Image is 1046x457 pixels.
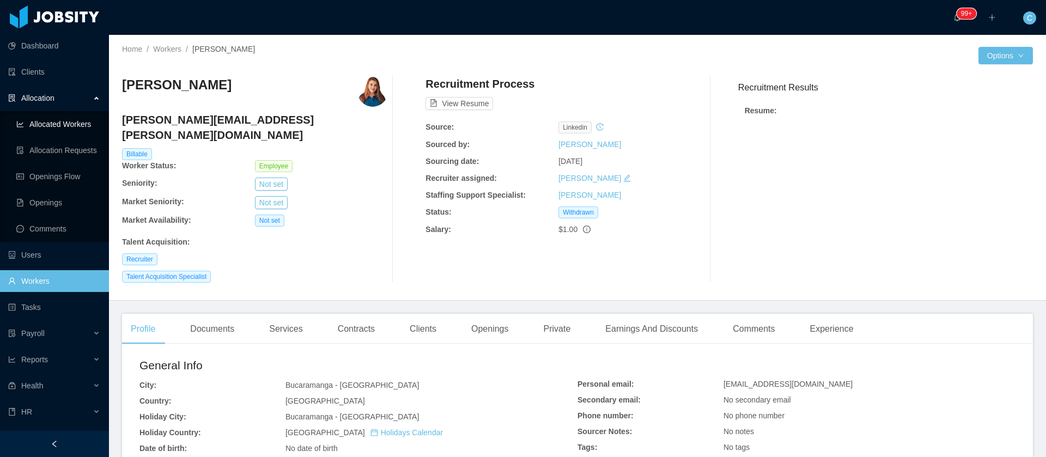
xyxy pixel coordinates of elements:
[255,196,288,209] button: Not set
[285,412,419,421] span: Bucaramanga - [GEOGRAPHIC_DATA]
[8,296,100,318] a: icon: profileTasks
[953,14,961,21] i: icon: bell
[535,314,580,344] div: Private
[738,81,1033,94] h3: Recruitment Results
[329,314,384,344] div: Contracts
[463,314,518,344] div: Openings
[122,148,152,160] span: Billable
[122,253,157,265] span: Recruiter
[558,191,621,199] a: [PERSON_NAME]
[21,94,54,102] span: Allocation
[801,314,862,344] div: Experience
[285,397,365,405] span: [GEOGRAPHIC_DATA]
[139,412,186,421] b: Holiday City:
[988,14,996,21] i: icon: plus
[21,381,43,390] span: Health
[723,442,1015,453] div: No tags
[623,174,631,182] i: icon: edit
[192,45,255,53] span: [PERSON_NAME]
[723,380,853,388] span: [EMAIL_ADDRESS][DOMAIN_NAME]
[425,123,454,131] b: Source:
[357,76,388,107] img: 4392f905-8394-492a-9680-edaf383e9425_6887d20eda4c0-400w.png
[122,161,176,170] b: Worker Status:
[558,174,621,182] a: [PERSON_NAME]
[260,314,311,344] div: Services
[558,121,592,133] span: linkedin
[8,330,16,337] i: icon: file-protect
[723,395,791,404] span: No secondary email
[255,215,284,227] span: Not set
[122,271,211,283] span: Talent Acquisition Specialist
[16,218,100,240] a: icon: messageComments
[139,381,156,389] b: City:
[153,45,181,53] a: Workers
[957,8,976,19] sup: 212
[425,157,479,166] b: Sourcing date:
[745,106,777,115] strong: Resume :
[285,428,443,437] span: [GEOGRAPHIC_DATA]
[558,140,621,149] a: [PERSON_NAME]
[577,395,641,404] b: Secondary email:
[122,45,142,53] a: Home
[16,192,100,214] a: icon: file-textOpenings
[139,444,187,453] b: Date of birth:
[16,166,100,187] a: icon: idcardOpenings Flow
[147,45,149,53] span: /
[425,99,493,108] a: icon: file-textView Resume
[597,314,707,344] div: Earnings And Discounts
[425,97,493,110] button: icon: file-textView Resume
[577,411,634,420] b: Phone number:
[577,380,634,388] b: Personal email:
[181,314,243,344] div: Documents
[122,237,190,246] b: Talent Acquisition :
[8,94,16,102] i: icon: solution
[285,444,338,453] span: No date of birth
[21,329,45,338] span: Payroll
[978,47,1033,64] button: Optionsicon: down
[577,427,632,436] b: Sourcer Notes:
[8,356,16,363] i: icon: line-chart
[8,61,100,83] a: icon: auditClients
[425,140,470,149] b: Sourced by:
[425,191,526,199] b: Staffing Support Specialist:
[16,113,100,135] a: icon: line-chartAllocated Workers
[425,208,451,216] b: Status:
[425,225,451,234] b: Salary:
[370,429,378,436] i: icon: calendar
[723,411,784,420] span: No phone number
[139,357,577,374] h2: General Info
[122,112,388,143] h4: [PERSON_NAME][EMAIL_ADDRESS][PERSON_NAME][DOMAIN_NAME]
[425,174,497,182] b: Recruiter assigned:
[8,244,100,266] a: icon: robotUsers
[16,139,100,161] a: icon: file-doneAllocation Requests
[370,428,443,437] a: icon: calendarHolidays Calendar
[8,35,100,57] a: icon: pie-chartDashboard
[558,157,582,166] span: [DATE]
[8,382,16,389] i: icon: medicine-box
[139,397,171,405] b: Country:
[122,314,164,344] div: Profile
[723,427,754,436] span: No notes
[122,216,191,224] b: Market Availability:
[122,197,184,206] b: Market Seniority:
[8,408,16,416] i: icon: book
[596,123,604,131] i: icon: history
[558,225,577,234] span: $1.00
[255,178,288,191] button: Not set
[21,355,48,364] span: Reports
[21,407,32,416] span: HR
[255,160,293,172] span: Employee
[122,76,232,94] h3: [PERSON_NAME]
[8,270,100,292] a: icon: userWorkers
[583,226,591,233] span: info-circle
[285,381,419,389] span: Bucaramanga - [GEOGRAPHIC_DATA]
[724,314,783,344] div: Comments
[122,179,157,187] b: Seniority:
[401,314,445,344] div: Clients
[1027,11,1032,25] span: C
[558,206,598,218] span: Withdrawn
[139,428,201,437] b: Holiday Country:
[577,443,597,452] b: Tags:
[186,45,188,53] span: /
